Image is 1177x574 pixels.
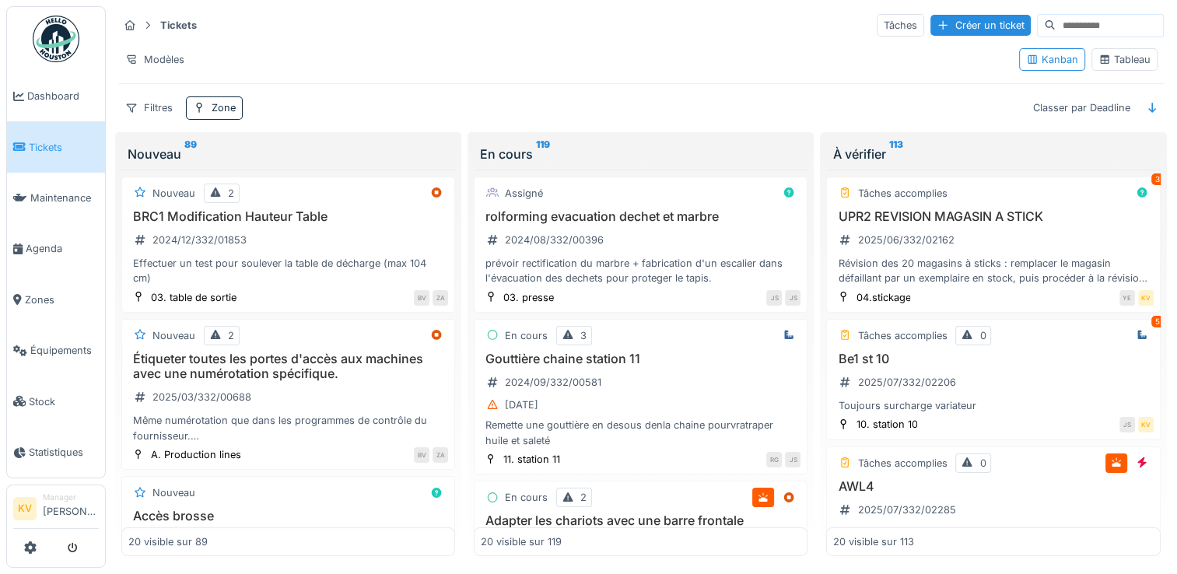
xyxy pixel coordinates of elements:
span: Tickets [29,140,99,155]
a: Statistiques [7,427,105,478]
span: Statistiques [29,445,99,460]
div: 2025/07/332/02285 [857,502,955,517]
div: JS [766,290,782,306]
div: Nouveau [128,145,449,163]
a: Zones [7,275,105,325]
div: 10. station 10 [856,417,917,432]
div: RG [766,452,782,467]
div: Remette une gouttière en desous denla chaine pourvratraper huile et saleté [481,418,800,447]
h3: BRC1 Modification Hauteur Table [128,209,448,224]
div: En cours [480,145,801,163]
a: KV Manager[PERSON_NAME] [13,492,99,529]
div: En cours [505,328,548,343]
h3: AWL4 [833,479,1153,494]
div: 5 [1151,316,1164,327]
div: 0 [979,328,986,343]
div: BV [414,447,429,463]
div: Tâches accomplies [857,186,947,201]
h3: rolforming evacuation dechet et marbre [481,209,800,224]
div: 0 [979,456,986,471]
div: JS [785,290,800,306]
img: Badge_color-CXgf-gQk.svg [33,16,79,62]
h3: Accès brosse [128,509,448,523]
div: BV [414,290,429,306]
div: 2 [580,490,587,505]
div: Les aimants perdent la lisse et la table basculante ne monte pas. [833,526,1153,541]
div: 20 visible sur 113 [833,534,914,549]
sup: 119 [536,145,550,163]
div: Tâches [877,14,924,37]
span: Dashboard [27,89,99,103]
sup: 113 [888,145,902,163]
div: Effectuer un test pour soulever la table de décharge (max 104 cm) [128,256,448,285]
div: 2024/09/332/00581 [505,375,601,390]
div: prévoir rectification du marbre + fabrication d'un escalier dans l'évacuation des dechets pour pr... [481,256,800,285]
div: Modèles [118,48,191,71]
div: ZA [433,290,448,306]
div: Révision des 20 magasins à sticks : remplacer le magasin défaillant par un exemplaire en stock, p... [833,256,1153,285]
div: Tâches accomplies [857,328,947,343]
div: 04.stickage [856,290,910,305]
div: 2024/08/332/00396 [505,233,604,247]
div: 20 visible sur 119 [481,534,562,549]
span: Stock [29,394,99,409]
div: 11. station 11 [503,452,560,467]
div: Créer un ticket [930,15,1031,36]
sup: 89 [184,145,197,163]
div: 03. presse [503,290,554,305]
a: Agenda [7,223,105,274]
div: KV [1138,417,1154,432]
strong: Tickets [154,18,203,33]
span: Équipements [30,343,99,358]
div: 20 visible sur 89 [128,534,208,549]
h3: Adapter les chariots avec une barre frontale amovible pour que les profils ne tombent pas lors du... [481,513,800,558]
li: KV [13,497,37,520]
a: Maintenance [7,173,105,223]
span: Zones [25,292,99,307]
div: A. Production lines [151,447,241,462]
div: 2 [228,186,234,201]
a: Équipements [7,325,105,376]
div: 2 [228,328,234,343]
li: [PERSON_NAME] [43,492,99,525]
div: 3 [580,328,587,343]
div: Tableau [1098,52,1151,67]
h3: Étiqueter toutes les portes d'accès aux machines avec une numérotation spécifique. [128,352,448,381]
h3: Be1 st 10 [833,352,1153,366]
div: JS [785,452,800,467]
div: YE [1119,290,1135,306]
div: À vérifier [832,145,1154,163]
div: Manager [43,492,99,503]
div: Nouveau [152,186,195,201]
div: 2025/03/332/00688 [152,390,251,404]
div: Toujours surcharge variateur [833,398,1153,413]
div: ZA [433,447,448,463]
div: [DATE] [505,397,538,412]
div: 2025/07/332/02206 [857,375,955,390]
div: 03. table de sortie [151,290,236,305]
a: Tickets [7,121,105,172]
div: Filtres [118,96,180,119]
div: Kanban [1026,52,1078,67]
div: Nouveau [152,328,195,343]
a: Stock [7,376,105,426]
h3: UPR2 REVISION MAGASIN A STICK [833,209,1153,224]
span: Agenda [26,241,99,256]
div: 3 [1151,173,1164,185]
div: En cours [505,490,548,505]
h3: Gouttière chaine station 11 [481,352,800,366]
div: Classer par Deadline [1026,96,1137,119]
div: 2024/12/332/01853 [152,233,247,247]
div: 2025/06/332/02162 [857,233,954,247]
a: Dashboard [7,71,105,121]
div: Zone [212,100,236,115]
div: Nouveau [152,485,195,500]
span: Maintenance [30,191,99,205]
div: KV [1138,290,1154,306]
div: Tâches accomplies [857,456,947,471]
div: JS [1119,417,1135,432]
div: Assigné [505,186,543,201]
div: Même numérotation que dans les programmes de contrôle du fournisseur. Example : B1.D1.01 = Beam 1... [128,413,448,443]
